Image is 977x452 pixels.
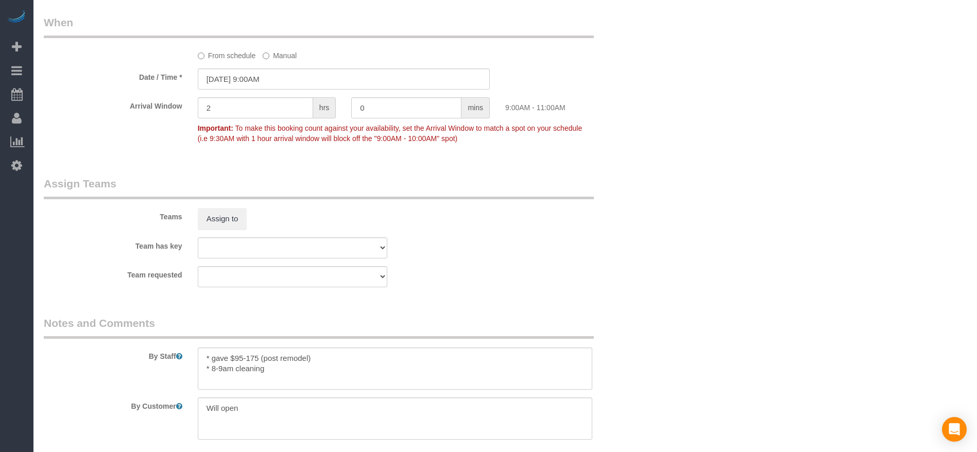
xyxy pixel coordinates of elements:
strong: Important: [198,124,233,132]
img: Automaid Logo [6,10,27,25]
span: hrs [313,97,336,118]
input: Manual [263,53,269,59]
label: Arrival Window [36,97,190,111]
label: Teams [36,208,190,222]
label: Team has key [36,237,190,251]
legend: Assign Teams [44,176,594,199]
legend: Notes and Comments [44,316,594,339]
span: mins [461,97,490,118]
label: Team requested [36,266,190,280]
label: From schedule [198,47,256,61]
label: By Staff [36,347,190,361]
span: To make this booking count against your availability, set the Arrival Window to match a spot on y... [198,124,582,143]
legend: When [44,15,594,38]
div: Open Intercom Messenger [942,417,967,442]
label: Date / Time * [36,68,190,82]
input: From schedule [198,53,204,59]
label: Manual [263,47,297,61]
button: Assign to [198,208,247,230]
input: MM/DD/YYYY HH:MM [198,68,490,90]
div: 9:00AM - 11:00AM [498,97,652,113]
label: By Customer [36,397,190,411]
